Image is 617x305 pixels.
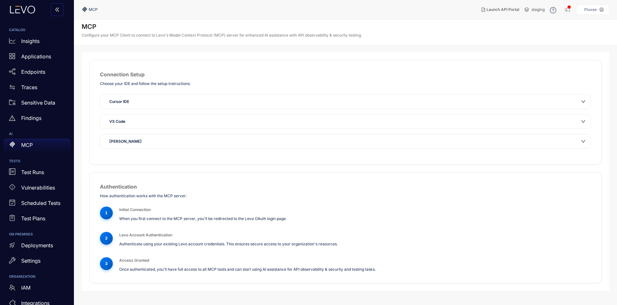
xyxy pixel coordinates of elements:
[119,257,591,264] h3: Access Granted
[21,185,55,191] p: Vulnerabilities
[21,169,44,175] p: Test Runs
[119,216,591,222] p: When you first connect to the MCP server, you'll be redirected to the Levo OAuth login page.
[100,207,113,219] div: 1
[21,84,37,90] p: Traces
[21,200,60,206] p: Scheduled Tests
[9,28,65,32] h6: CATALOG
[4,139,70,154] a: MCP
[100,71,591,78] h2: Connection Setup
[21,142,33,148] p: MCP
[119,266,591,272] p: Once authenticated, you'll have full access to all MCP tools and can start using AI assistance fo...
[21,69,45,75] p: Endpoints
[9,132,65,136] h6: AI
[21,115,41,121] p: Findings
[21,258,40,264] p: Settings
[4,166,70,181] a: Test Runs
[4,254,70,270] a: Settings
[581,139,586,144] span: down
[4,282,70,297] a: IAM
[532,7,545,12] span: staging
[21,242,53,248] p: Deployments
[89,7,98,12] span: MCP
[4,239,70,254] a: Deployments
[9,233,65,236] h6: ON PREMISES
[55,7,60,13] span: double-left
[4,181,70,197] a: Vulnerabilities
[4,35,70,50] a: Insights
[9,115,15,121] span: warning
[9,84,15,90] span: swap
[9,159,65,163] h6: TESTS
[82,33,362,38] p: Configure your MCP Client to connect to Levo's Model Context Protocol (MCP) server for enhanced A...
[4,112,70,127] a: Findings
[9,275,65,279] h6: ORGANIZATION
[21,216,45,221] p: Test Plans
[100,232,113,245] div: 2
[100,81,591,87] p: Choose your IDE and follow the setup instructions:
[119,207,591,213] h3: Initial Connection
[21,38,40,44] p: Insights
[119,241,591,247] p: Authenticate using your existing Levo account credentials. This ensures secure access to your org...
[51,3,64,16] button: double-left
[581,99,586,104] span: down
[109,98,129,105] span: Cursor IDE
[4,81,70,96] a: Traces
[109,138,142,145] span: [PERSON_NAME]
[4,50,70,65] a: Applications
[4,65,70,81] a: Endpoints
[21,100,55,106] p: Sensitive Data
[119,232,591,238] h3: Levo Account Authentication
[581,119,586,124] span: down
[109,118,125,125] span: VS Code
[584,7,597,12] p: Pluxee
[21,54,51,59] p: Applications
[100,257,113,270] div: 3
[100,193,591,199] p: How authentication works with the MCP server:
[487,7,519,12] span: Launch API Portal
[21,285,31,291] p: IAM
[4,212,70,227] a: Test Plans
[100,183,591,191] h2: Authentication
[476,4,524,15] button: Launch API Portal
[4,96,70,112] a: Sensitive Data
[82,23,362,30] h4: MCP
[4,197,70,212] a: Scheduled Tests
[9,284,15,291] span: team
